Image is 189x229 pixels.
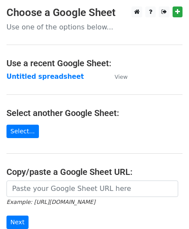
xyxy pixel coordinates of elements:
a: View [106,73,128,81]
a: Select... [6,125,39,138]
h3: Choose a Google Sheet [6,6,183,19]
h4: Copy/paste a Google Sheet URL: [6,167,183,177]
small: Example: [URL][DOMAIN_NAME] [6,199,95,205]
h4: Select another Google Sheet: [6,108,183,118]
a: Untitled spreadsheet [6,73,84,81]
input: Next [6,216,29,229]
h4: Use a recent Google Sheet: [6,58,183,68]
small: View [115,74,128,80]
p: Use one of the options below... [6,23,183,32]
input: Paste your Google Sheet URL here [6,181,178,197]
